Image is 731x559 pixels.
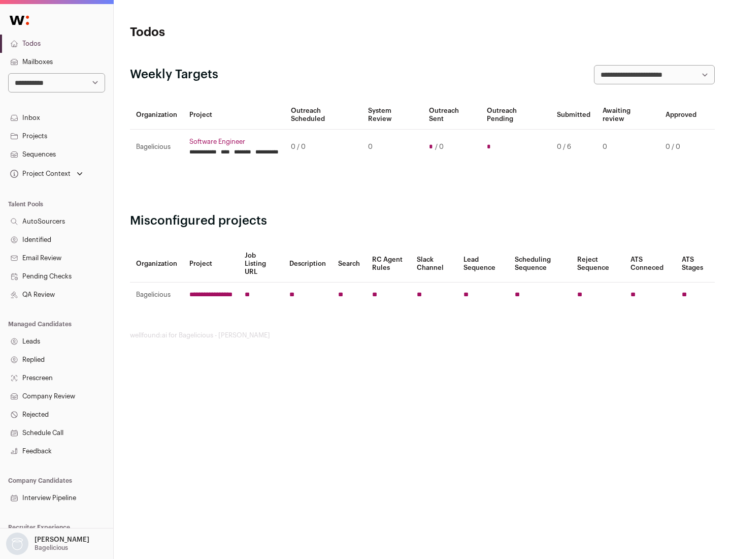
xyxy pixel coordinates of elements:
[596,101,659,130] th: Awaiting review
[509,245,571,283] th: Scheduling Sequence
[435,143,444,151] span: / 0
[130,245,183,283] th: Organization
[423,101,481,130] th: Outreach Sent
[481,101,550,130] th: Outreach Pending
[130,213,715,229] h2: Misconfigured projects
[285,101,362,130] th: Outreach Scheduled
[8,170,71,178] div: Project Context
[183,101,285,130] th: Project
[551,101,596,130] th: Submitted
[659,130,703,165] td: 0 / 0
[332,245,366,283] th: Search
[8,167,85,181] button: Open dropdown
[130,101,183,130] th: Organization
[362,130,422,165] td: 0
[283,245,332,283] th: Description
[130,130,183,165] td: Bagelicious
[130,283,183,307] td: Bagelicious
[130,331,715,339] footer: wellfound:ai for Bagelicious - [PERSON_NAME]
[189,138,279,146] a: Software Engineer
[366,245,410,283] th: RC Agent Rules
[457,245,509,283] th: Lead Sequence
[130,24,325,41] h1: Todos
[4,533,91,555] button: Open dropdown
[362,101,422,130] th: System Review
[571,245,625,283] th: Reject Sequence
[35,536,89,544] p: [PERSON_NAME]
[624,245,675,283] th: ATS Conneced
[596,130,659,165] td: 0
[551,130,596,165] td: 0 / 6
[239,245,283,283] th: Job Listing URL
[183,245,239,283] th: Project
[676,245,715,283] th: ATS Stages
[35,544,68,552] p: Bagelicious
[130,67,218,83] h2: Weekly Targets
[659,101,703,130] th: Approved
[4,10,35,30] img: Wellfound
[285,130,362,165] td: 0 / 0
[6,533,28,555] img: nopic.png
[411,245,457,283] th: Slack Channel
